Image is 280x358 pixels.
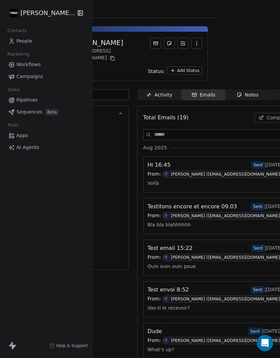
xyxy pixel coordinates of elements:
span: What’s up? [148,344,174,355]
span: Tools [5,120,22,130]
span: Bla bla blahhhhhh [148,220,191,230]
span: Dude [148,327,162,335]
span: People [16,38,32,45]
div: Activity [146,91,172,99]
span: Sales [5,85,23,95]
span: Hi 16:45 [148,161,171,169]
a: Help & Support [50,343,88,348]
span: From: [148,212,161,220]
div: Y [165,255,167,260]
span: Workflows [16,61,41,68]
span: From: [148,170,161,178]
a: SequencesBeta [5,106,86,118]
a: Workflows [5,59,86,70]
div: Y [165,296,167,302]
span: Test email 15:22 [148,244,193,252]
div: Sent [253,286,262,293]
div: Sent [253,245,263,252]
div: Sent [253,162,263,168]
span: AI Agents [16,144,39,151]
span: Help & Support [56,343,88,348]
span: Apps [16,132,28,139]
span: Total Emails (19) [143,114,188,122]
span: From: [148,337,161,344]
span: Pipelines [16,96,38,104]
div: [PERSON_NAME] [67,38,150,47]
a: Campaigns [5,71,86,82]
span: From: [148,254,161,261]
a: AI Agents [5,142,86,153]
img: Daudelin%20Photo%20Logo%20White%202025%20Square.png [10,9,18,17]
a: People [5,35,86,47]
div: Y [165,213,167,219]
button: Add Status [167,66,202,75]
span: Sequences [16,108,42,116]
span: Campaigns [16,73,43,80]
div: Sent [253,203,262,210]
div: Y [165,171,167,177]
span: Beta [45,109,59,116]
span: Contacts [4,26,30,36]
span: Marketing [4,49,32,59]
span: Test envoi 8:52 [148,286,189,294]
span: Aug 2025 [143,144,167,151]
div: Y [165,338,167,343]
div: Notes [237,91,258,99]
a: Apps [5,130,86,141]
span: [PERSON_NAME] Photo [20,9,76,17]
span: Testitons encore et encore 09.03 [148,203,237,211]
div: [EMAIL_ADDRESS][DOMAIN_NAME] [67,47,150,62]
div: Open Intercom Messenger [257,335,273,351]
span: Voilà [148,178,159,188]
span: Status: [148,68,165,75]
button: [PERSON_NAME] Photo [8,7,73,19]
span: Vas-ti le recevoir? [148,303,190,313]
div: Sent [250,328,260,335]
span: Ouin ouin ouin poue [148,261,196,271]
span: From: [148,295,161,303]
a: Pipelines [5,94,86,106]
